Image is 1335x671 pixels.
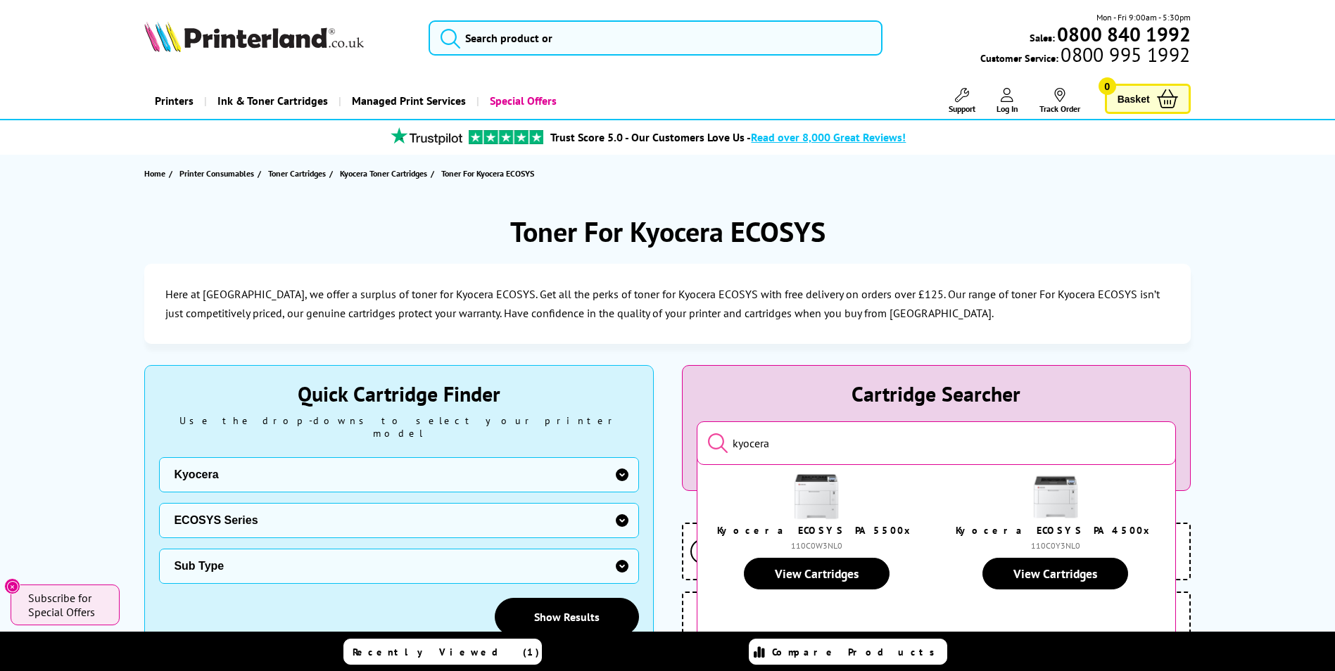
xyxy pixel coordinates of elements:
span: 0 [1099,77,1116,95]
a: Kyocera ECOSYS PA5500x [717,524,916,537]
span: Kyocera Toner Cartridges [340,166,427,181]
img: Printerland Logo [144,21,364,52]
a: Ink & Toner Cartridges [204,83,339,119]
span: Log In [996,103,1018,114]
input: Search product or [429,20,882,56]
span: Toner Cartridges [268,166,326,181]
div: 110C0Y3NL0 [947,540,1165,551]
a: 0800 840 1992 [1055,27,1191,41]
a: View Cartridges [982,558,1128,589]
h1: Toner For Kyocera ECOSYS [510,213,825,250]
b: 0800 840 1992 [1057,21,1191,47]
a: Printers [144,83,204,119]
span: Basket [1118,89,1150,108]
span: Toner For Kyocera ECOSYS [441,168,534,179]
p: Here at [GEOGRAPHIC_DATA], we offer a surplus of toner for Kyocera ECOSYS. Get all the perks of t... [165,285,1169,323]
img: Kyocera-PA5500x-Front-Main-Small1.jpg [792,472,841,521]
span: Compare Products [772,646,942,658]
a: Recently Viewed (1) [343,639,542,665]
a: Home [144,166,169,181]
a: Basket 0 [1105,84,1191,114]
div: 110C0W3NL0 [708,540,926,551]
div: Use the drop-downs to select your printer model [159,414,638,440]
a: Kyocera ECOSYS PA4500x [956,524,1155,537]
span: Recently Viewed (1) [353,646,540,658]
a: Printerland Logo [144,21,411,55]
a: Track Order [1039,88,1080,114]
a: Special Offers [476,83,567,119]
span: Sales: [1030,31,1055,44]
div: Quick Cartridge Finder [159,380,638,407]
a: Toner Cartridges [268,166,329,181]
img: trustpilot rating [384,127,469,145]
a: View Cartridges [744,558,890,589]
img: Kyocera-ECOSYS-PA4500x-Front-Main-Small.jpg [1031,472,1080,521]
span: Customer Service: [980,48,1190,65]
span: Mon - Fri 9:00am - 5:30pm [1096,11,1191,24]
a: Compare Products [749,639,947,665]
a: Show Results [495,598,639,636]
input: Start typing the cartridge or printer's name... [697,421,1176,465]
img: trustpilot rating [469,130,543,144]
div: Why buy from us? [682,501,1191,516]
a: Managed Print Services [339,83,476,119]
button: Close [4,578,20,594]
span: Support [949,103,975,114]
span: Printer Consumables [179,166,254,181]
span: Ink & Toner Cartridges [217,83,328,119]
a: Kyocera Toner Cartridges [340,166,431,181]
a: Printer Consumables [179,166,258,181]
div: Cartridge Searcher [697,380,1176,407]
span: 0800 995 1992 [1058,48,1190,61]
span: Subscribe for Special Offers [28,591,106,619]
a: Log In [996,88,1018,114]
a: Support [949,88,975,114]
a: Trust Score 5.0 - Our Customers Love Us -Read over 8,000 Great Reviews! [550,130,906,144]
span: Read over 8,000 Great Reviews! [751,130,906,144]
